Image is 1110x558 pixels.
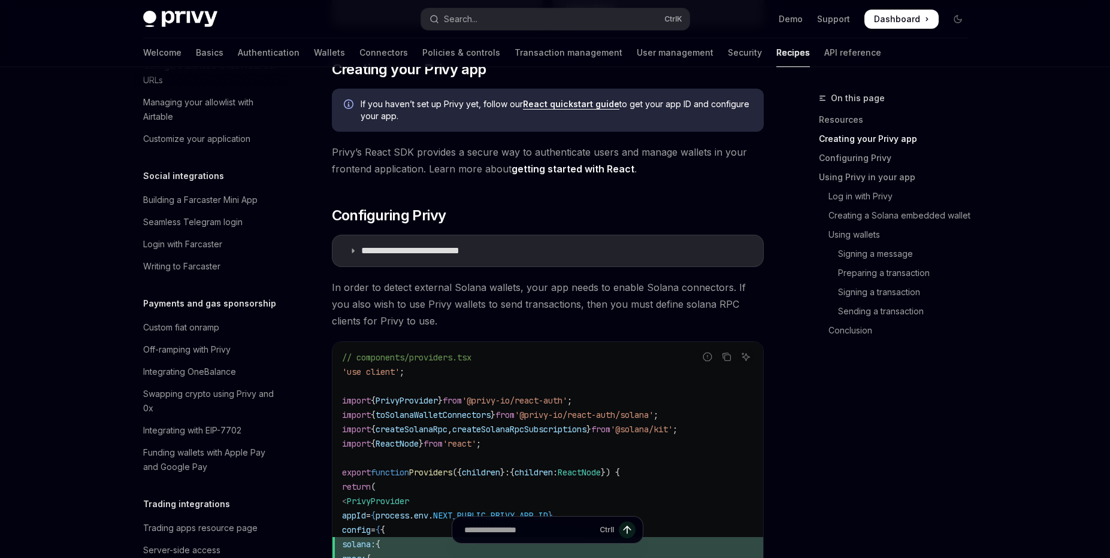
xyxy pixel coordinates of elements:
button: Report incorrect code [700,349,715,365]
span: import [342,395,371,406]
div: Trading apps resource page [143,521,258,535]
span: import [342,438,371,449]
a: React quickstart guide [523,99,619,110]
a: Transaction management [515,38,622,67]
button: Copy the contents from the code block [719,349,734,365]
a: User management [637,38,713,67]
span: children [515,467,553,478]
span: env [414,510,428,521]
div: Integrating OneBalance [143,365,236,379]
a: Login with Farcaster [134,233,287,255]
a: Preparing a transaction [819,263,977,283]
a: Demo [779,13,803,25]
span: Providers [409,467,452,478]
a: Basics [196,38,223,67]
a: Integrating OneBalance [134,361,287,383]
div: Swapping crypto using Privy and 0x [143,387,280,416]
span: from [495,410,515,420]
span: export [342,467,371,478]
span: : [505,467,510,478]
span: return [342,481,371,492]
div: Managing your allowlist with Airtable [143,95,280,124]
a: getting started with React [512,163,634,175]
a: Security [728,38,762,67]
div: Search... [444,12,477,26]
input: Ask a question... [464,517,595,543]
svg: Info [344,99,356,111]
a: Writing to Farcaster [134,256,287,277]
span: children [462,467,500,478]
span: ; [654,410,658,420]
span: In order to detect external Solana wallets, your app needs to enable Solana connectors. If you al... [332,279,764,329]
a: Creating your Privy app [819,129,977,148]
span: from [591,424,610,435]
span: Configuring Privy [332,206,446,225]
span: = [366,510,371,521]
h5: Social integrations [143,169,224,183]
div: Login with Farcaster [143,237,222,251]
span: { [371,510,376,521]
span: ; [476,438,481,449]
a: Log in with Privy [819,187,977,206]
span: ({ [452,467,462,478]
a: Welcome [143,38,182,67]
span: 'react' [443,438,476,449]
a: Authentication [238,38,300,67]
span: createSolanaRpcSubscriptions [452,424,586,435]
a: Configuring Privy [819,148,977,168]
span: Dashboard [874,13,920,25]
a: Signing a message [819,244,977,263]
div: Off-ramping with Privy [143,342,231,357]
a: Building a Farcaster Mini App [134,189,287,211]
a: Creating a Solana embedded wallet [819,206,977,225]
div: Writing to Farcaster [143,259,220,274]
a: Trading apps resource page [134,517,287,539]
span: Creating your Privy app [332,60,486,79]
span: from [443,395,462,406]
span: '@privy-io/react-auth/solana' [515,410,654,420]
a: Managing your allowlist with Airtable [134,92,287,128]
a: Signing a transaction [819,283,977,302]
div: Funding wallets with Apple Pay and Google Pay [143,445,280,474]
span: function [371,467,409,478]
span: . [409,510,414,521]
span: PrivyProvider [347,496,409,507]
span: '@privy-io/react-auth' [462,395,567,406]
button: Toggle dark mode [948,10,967,29]
span: . [428,510,433,521]
span: from [424,438,443,449]
img: dark logo [143,11,217,28]
a: Conclusion [819,321,977,340]
h5: Payments and gas sponsorship [143,296,276,311]
span: ReactNode [558,467,601,478]
span: process [376,510,409,521]
span: , [447,424,452,435]
span: } [419,438,424,449]
a: Connectors [359,38,408,67]
a: Using wallets [819,225,977,244]
h5: Trading integrations [143,497,230,511]
a: API reference [824,38,881,67]
a: Policies & controls [422,38,500,67]
span: PrivyProvider [376,395,438,406]
a: Recipes [776,38,810,67]
a: Sending a transaction [819,302,977,321]
span: // components/providers.tsx [342,352,471,363]
div: Building a Farcaster Mini App [143,193,258,207]
span: { [510,467,515,478]
span: } [548,510,553,521]
button: Ask AI [738,349,754,365]
span: } [491,410,495,420]
a: Off-ramping with Privy [134,339,287,360]
a: Swapping crypto using Privy and 0x [134,383,287,419]
span: toSolanaWalletConnectors [376,410,491,420]
span: NEXT_PUBLIC_PRIVY_APP_ID [433,510,548,521]
a: Funding wallets with Apple Pay and Google Pay [134,442,287,478]
span: import [342,424,371,435]
span: On this page [831,91,885,105]
span: 'use client' [342,366,400,377]
span: } [586,424,591,435]
span: import [342,410,371,420]
span: ReactNode [376,438,419,449]
span: { [371,424,376,435]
